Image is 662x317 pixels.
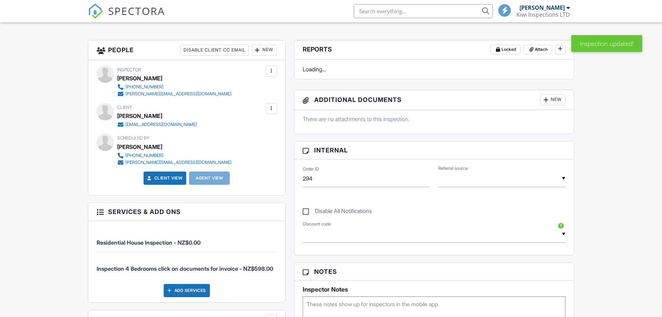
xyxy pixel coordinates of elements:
span: Scheduled By [117,135,149,141]
label: Referral source [438,165,468,172]
span: SPECTORA [108,3,165,18]
div: [PERSON_NAME] [117,142,162,152]
span: Client [117,105,132,110]
h3: Additional Documents [294,90,574,110]
div: [EMAIL_ADDRESS][DOMAIN_NAME] [125,122,197,127]
div: Inspection updated! [571,35,642,52]
div: [PERSON_NAME][EMAIL_ADDRESS][DOMAIN_NAME] [125,91,231,97]
span: Residential House Inspection - NZ$0.00 [97,239,201,246]
h3: People [88,40,285,60]
div: New [540,94,565,105]
label: Disable All Notifications [303,208,372,216]
a: [PHONE_NUMBER] [117,152,231,159]
a: [PHONE_NUMBER] [117,84,231,90]
div: Kiwi Inspections LTD [516,11,570,18]
li: Service: Inspection 4 Bedrooms click on documents for invoice [97,252,277,278]
div: Add Services [164,284,210,297]
li: Service: Residential House Inspection [97,226,277,252]
a: SPECTORA [88,9,165,24]
div: [PHONE_NUMBER] [125,153,163,158]
div: [PHONE_NUMBER] [125,84,163,90]
div: Disable Client CC Email [180,45,249,56]
input: Search everything... [354,4,493,18]
div: [PERSON_NAME][EMAIL_ADDRESS][DOMAIN_NAME] [125,160,231,165]
p: There are no attachments to this inspection. [303,115,566,123]
div: New [252,45,277,56]
div: [PERSON_NAME] [520,4,565,11]
span: Inspector [117,67,141,72]
a: [EMAIL_ADDRESS][DOMAIN_NAME] [117,121,197,128]
span: Inspection 4 Bedrooms click on documents for invoice - NZ$598.00 [97,265,273,272]
a: [PERSON_NAME][EMAIL_ADDRESS][DOMAIN_NAME] [117,159,231,166]
h3: Internal [294,141,574,159]
h5: Inspector Notes [303,286,566,293]
img: The Best Home Inspection Software - Spectora [88,3,103,19]
label: Discount code [303,221,331,227]
div: [PERSON_NAME] [117,73,162,84]
h3: Notes [294,263,574,281]
div: [PERSON_NAME] [117,111,162,121]
h3: Services & Add ons [88,203,285,221]
a: [PERSON_NAME][EMAIL_ADDRESS][DOMAIN_NAME] [117,90,231,97]
a: Client View [146,175,183,182]
label: Order ID [303,166,319,172]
